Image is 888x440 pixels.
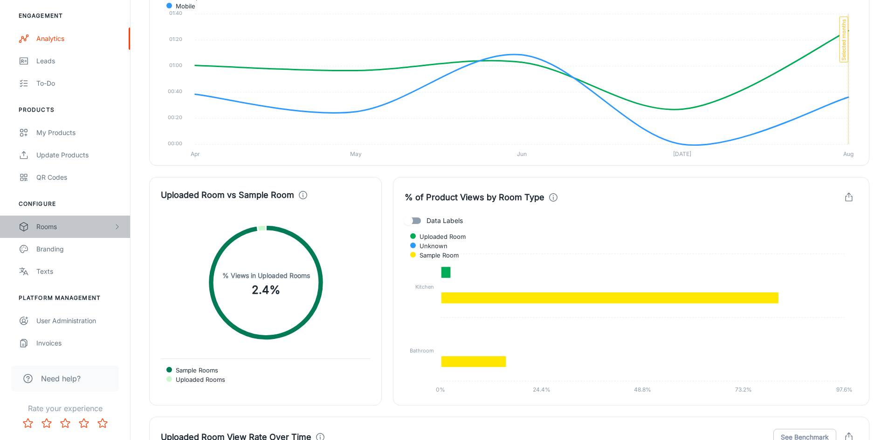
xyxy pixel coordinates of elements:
[350,150,362,157] tspan: May
[56,414,75,433] button: Rate 3 star
[735,386,752,393] tspan: 73.2%
[169,10,182,16] tspan: 01:40
[36,266,121,277] div: Texts
[415,284,434,290] tspan: Kitchen
[634,386,651,393] tspan: 48.8%
[843,150,854,157] tspan: Aug
[169,62,182,68] tspan: 01:00
[533,386,551,393] tspan: 24.4%
[413,232,466,241] span: Uploaded Room
[168,140,182,147] tspan: 00:00
[19,414,37,433] button: Rate 1 star
[161,189,294,202] h4: Uploaded Room vs Sample Room
[169,375,225,384] span: Uploaded Rooms
[41,373,81,384] span: Need help?
[37,414,56,433] button: Rate 2 star
[427,216,463,226] span: Data Labels
[413,242,447,250] span: Unknown
[36,338,121,348] div: Invoices
[168,88,182,95] tspan: 00:40
[436,386,445,393] tspan: 0%
[36,316,121,326] div: User Administration
[7,403,123,414] p: Rate your experience
[36,128,121,138] div: My Products
[836,386,853,393] tspan: 97.6%
[169,366,218,374] span: Sample Rooms
[168,114,182,121] tspan: 00:20
[36,78,121,88] div: To-do
[191,150,200,157] tspan: Apr
[36,34,121,44] div: Analytics
[413,251,459,259] span: Sample Room
[36,56,121,66] div: Leads
[36,150,121,160] div: Update Products
[405,191,544,204] h4: % of Product Views by Room Type
[36,172,121,183] div: QR Codes
[169,36,182,42] tspan: 01:20
[36,222,113,232] div: Rooms
[36,244,121,254] div: Branding
[410,347,434,354] tspan: Bathroom
[673,150,691,157] tspan: [DATE]
[93,414,112,433] button: Rate 5 star
[169,2,195,10] span: mobile
[75,414,93,433] button: Rate 4 star
[517,150,527,157] tspan: Jun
